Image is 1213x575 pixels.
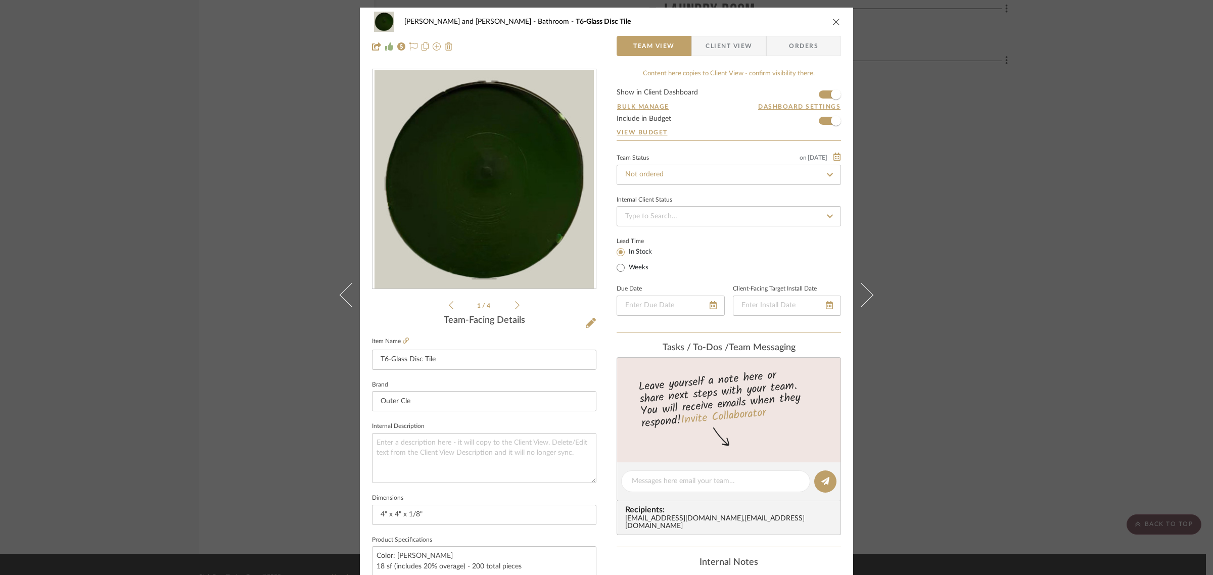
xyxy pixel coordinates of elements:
span: T6-Glass Disc Tile [576,18,631,25]
a: Invite Collaborator [680,404,767,429]
label: Client-Facing Target Install Date [733,286,817,292]
span: Client View [706,36,752,56]
label: Due Date [617,286,642,292]
label: Weeks [627,263,648,272]
input: Enter the dimensions of this item [372,505,596,525]
a: View Budget [617,128,841,136]
div: Team Status [617,156,649,161]
span: 4 [487,303,492,309]
img: 6ffc8350-9769-45c5-a619-afd874e9db9e_436x436.jpg [375,70,594,289]
span: Orders [778,36,829,56]
label: Brand [372,382,388,388]
input: Enter Due Date [617,296,725,316]
div: Leave yourself a note here or share next steps with your team. You will receive emails when they ... [616,364,843,432]
label: Item Name [372,337,409,346]
label: Dimensions [372,496,403,501]
span: 1 [477,303,482,309]
div: Team-Facing Details [372,315,596,326]
div: [EMAIL_ADDRESS][DOMAIN_NAME] , [EMAIL_ADDRESS][DOMAIN_NAME] [625,515,836,531]
span: Bathroom [538,18,576,25]
label: Lead Time [617,236,669,246]
input: Type to Search… [617,165,841,185]
mat-radio-group: Select item type [617,246,669,274]
span: on [800,155,807,161]
label: In Stock [627,248,652,257]
div: team Messaging [617,343,841,354]
span: [PERSON_NAME] and [PERSON_NAME] [404,18,538,25]
img: 6ffc8350-9769-45c5-a619-afd874e9db9e_48x40.jpg [372,12,396,32]
div: Internal Client Status [617,198,672,203]
span: Tasks / To-Dos / [663,343,729,352]
input: Enter Install Date [733,296,841,316]
div: Content here copies to Client View - confirm visibility there. [617,69,841,79]
input: Enter Item Name [372,350,596,370]
button: Dashboard Settings [758,102,841,111]
input: Enter Brand [372,391,596,411]
label: Internal Description [372,424,425,429]
button: Bulk Manage [617,102,670,111]
span: [DATE] [807,154,828,161]
input: Type to Search… [617,206,841,226]
button: close [832,17,841,26]
img: Remove from project [445,42,453,51]
label: Product Specifications [372,538,432,543]
div: Internal Notes [617,557,841,568]
span: Recipients: [625,505,836,514]
span: / [482,303,487,309]
span: Team View [633,36,675,56]
div: 0 [372,70,596,289]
